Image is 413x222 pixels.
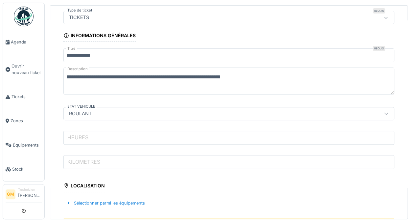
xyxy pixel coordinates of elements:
[66,104,97,109] label: ETAT VEHICULE
[63,181,105,192] div: Localisation
[18,187,42,201] li: [PERSON_NAME]
[3,85,44,109] a: Tickets
[66,158,102,166] label: KILOMETRES
[66,133,90,141] label: HEURES
[11,118,42,124] span: Zones
[18,187,42,192] div: Technicien
[66,65,89,73] label: Description
[66,8,94,13] label: Type de ticket
[3,133,44,157] a: Équipements
[373,46,385,51] div: Requis
[14,7,34,26] img: Badge_color-CXgf-gQk.svg
[63,199,148,208] div: Sélectionner parmi les équipements
[13,142,42,148] span: Équipements
[3,30,44,54] a: Agenda
[66,46,77,51] label: Titre
[3,157,44,181] a: Stock
[66,110,94,117] div: ROULANT
[66,14,92,21] div: TICKETS
[11,94,42,100] span: Tickets
[11,39,42,45] span: Agenda
[63,31,136,42] div: Informations générales
[6,189,15,199] li: GM
[11,63,42,75] span: Ouvrir nouveau ticket
[3,54,44,85] a: Ouvrir nouveau ticket
[6,187,42,203] a: GM Technicien[PERSON_NAME]
[3,109,44,133] a: Zones
[373,8,385,14] div: Requis
[12,166,42,172] span: Stock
